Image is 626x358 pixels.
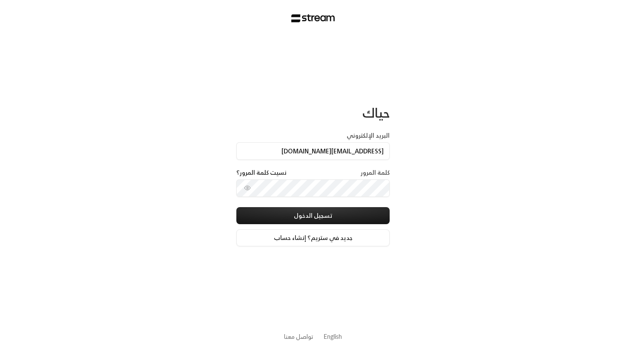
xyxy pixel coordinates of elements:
[241,181,254,195] button: toggle password visibility
[324,329,342,344] a: English
[284,331,313,342] a: تواصل معنا
[236,229,390,246] a: جديد في ستريم؟ إنشاء حساب
[236,207,390,224] button: تسجيل الدخول
[236,168,287,177] a: نسيت كلمة المرور؟
[361,168,390,177] label: كلمة المرور
[362,101,390,124] span: حياك
[284,332,313,341] button: تواصل معنا
[347,131,390,140] label: البريد الإلكتروني
[291,14,335,23] img: Stream Logo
